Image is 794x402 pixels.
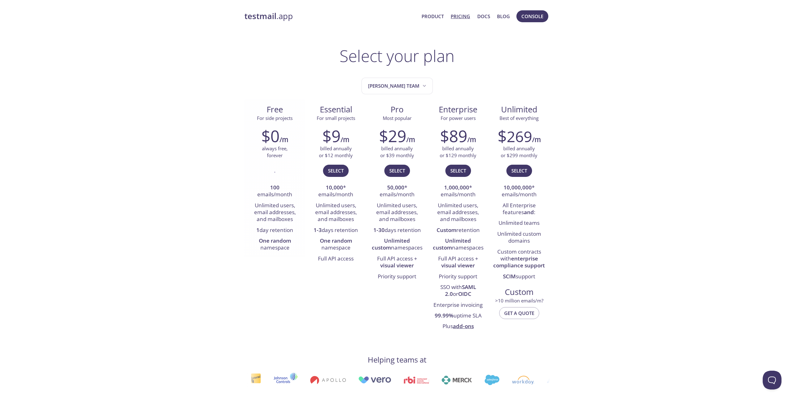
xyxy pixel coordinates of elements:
strong: Custom [437,226,456,234]
li: All Enterprise features : [493,200,545,218]
li: Unlimited users, email addresses, and mailboxes [371,200,423,225]
a: Docs [477,12,490,20]
li: Full API access [310,254,362,264]
strong: 10,000 [326,184,343,191]
img: merck [442,376,472,384]
span: Console [521,12,543,20]
strong: Unlimited custom [372,237,410,251]
strong: 99.99% [435,312,453,319]
li: Unlimited teams [493,218,545,229]
h1: Select your plan [340,46,454,65]
li: namespace [249,236,301,254]
strong: 10,000,000 [504,184,532,191]
span: Best of everything [499,115,539,121]
strong: OIDC [458,290,471,297]
a: testmail.app [244,11,417,22]
button: Console [516,10,548,22]
img: vero [358,376,392,384]
strong: Unlimited custom [433,237,471,251]
a: add-ons [453,322,474,330]
h6: /m [532,134,541,145]
a: Blog [497,12,510,20]
h6: /m [279,134,288,145]
strong: visual viewer [441,262,475,269]
img: salesforce [484,375,499,385]
img: rbi [404,376,429,384]
li: Custom contracts with [493,247,545,271]
li: * emails/month [310,183,362,200]
p: always free, forever [262,145,288,159]
img: workday [512,376,534,384]
h2: $29 [379,126,406,145]
strong: 1-3 [314,226,322,234]
button: Select [323,165,349,177]
strong: 100 [270,184,279,191]
p: billed annually or $39 monthly [380,145,414,159]
span: Select [389,167,405,175]
li: namespaces [371,236,423,254]
span: Free [249,104,300,115]
li: Unlimited users, email addresses, and mailboxes [249,200,301,225]
h2: $ [498,126,532,145]
h4: Helping teams at [368,355,427,365]
a: Product [422,12,444,20]
span: For small projects [317,115,355,121]
li: days retention [371,225,423,236]
h2: $9 [322,126,341,145]
li: support [493,271,545,282]
span: Essential [310,104,361,115]
li: namespaces [432,236,484,254]
li: namespace [310,236,362,254]
li: uptime SLA [432,311,484,321]
span: For power users [441,115,476,121]
button: Select [506,165,532,177]
li: Enterprise invoicing [432,300,484,311]
img: apollo [310,376,346,384]
span: Select [511,167,527,175]
iframe: Help Scout Beacon - Open [763,371,781,389]
li: days retention [310,225,362,236]
strong: 50,000 [387,184,404,191]
h6: /m [467,134,476,145]
strong: 1,000,000 [444,184,469,191]
li: Unlimited users, email addresses, and mailboxes [432,200,484,225]
strong: 1 [256,226,259,234]
span: Custom [494,287,545,297]
h6: /m [406,134,415,145]
strong: 1-30 [373,226,385,234]
strong: and [524,209,534,216]
p: billed annually or $12 monthly [319,145,353,159]
span: [PERSON_NAME] team [368,82,428,90]
li: retention [432,225,484,236]
strong: One random [320,237,352,244]
strong: SCIM [503,273,516,280]
span: Most popular [383,115,412,121]
span: Select [328,167,344,175]
li: Priority support [371,271,423,282]
li: Full API access + [371,254,423,271]
strong: visual viewer [380,262,414,269]
li: day retention [249,225,301,236]
span: Unlimited [501,104,537,115]
strong: One random [259,237,291,244]
li: * emails/month [432,183,484,200]
li: emails/month [249,183,301,200]
li: Unlimited users, email addresses, and mailboxes [310,200,362,225]
p: billed annually or $129 monthly [440,145,476,159]
li: Unlimited custom domains [493,229,545,247]
a: Pricing [451,12,470,20]
button: Select [384,165,410,177]
li: * emails/month [371,183,423,200]
p: billed annually or $299 monthly [501,145,537,159]
strong: testmail [244,11,276,22]
h2: $0 [261,126,279,145]
span: Enterprise [433,104,484,115]
span: Pro [371,104,423,115]
strong: SAML 2.0 [445,283,476,297]
li: * emails/month [493,183,545,200]
button: Get a quote [499,307,539,319]
h2: $89 [440,126,467,145]
h6: /m [341,134,349,145]
strong: enterprise compliance support [493,255,545,269]
span: For side projects [257,115,293,121]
